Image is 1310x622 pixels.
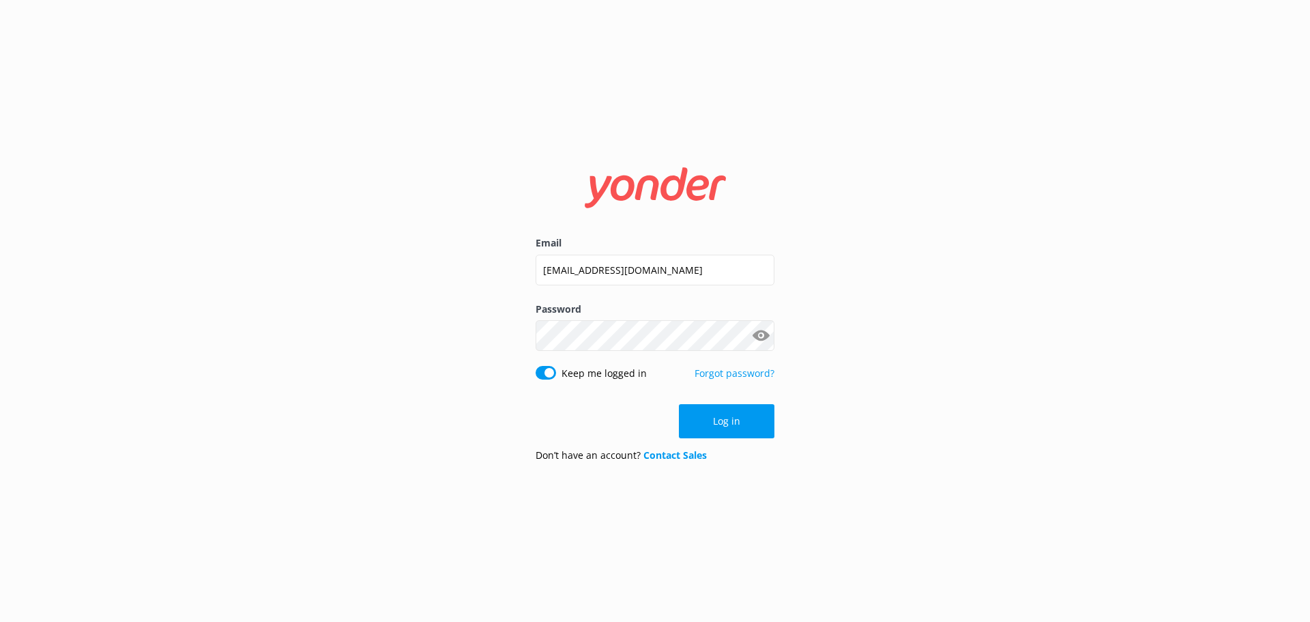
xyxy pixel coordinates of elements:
p: Don’t have an account? [536,448,707,463]
label: Keep me logged in [562,366,647,381]
label: Email [536,236,774,251]
a: Contact Sales [643,449,707,462]
button: Show password [747,322,774,350]
a: Forgot password? [695,367,774,380]
button: Log in [679,404,774,438]
input: user@emailaddress.com [536,255,774,285]
label: Password [536,302,774,317]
